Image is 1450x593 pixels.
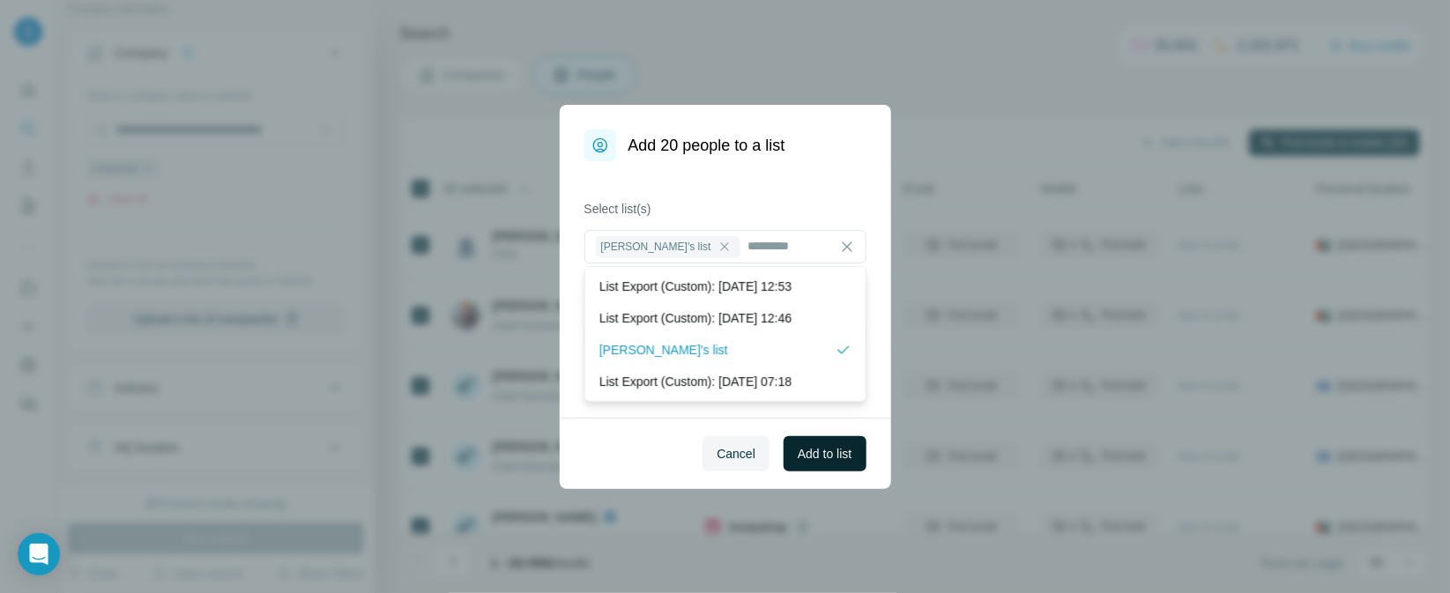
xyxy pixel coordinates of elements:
h1: Add 20 people to a list [628,133,785,158]
p: List Export (Custom): [DATE] 07:18 [599,373,792,390]
span: Add to list [798,445,851,463]
p: List Export (Custom): [DATE] 12:46 [599,309,792,327]
button: Add to list [784,436,866,471]
button: Cancel [703,436,770,471]
div: Open Intercom Messenger [18,533,60,575]
div: [PERSON_NAME]'s list [596,236,741,257]
span: Cancel [717,445,755,463]
p: List Export (Custom): [DATE] 12:53 [599,278,792,295]
p: [PERSON_NAME]'s list [599,341,728,359]
label: Select list(s) [584,200,866,218]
